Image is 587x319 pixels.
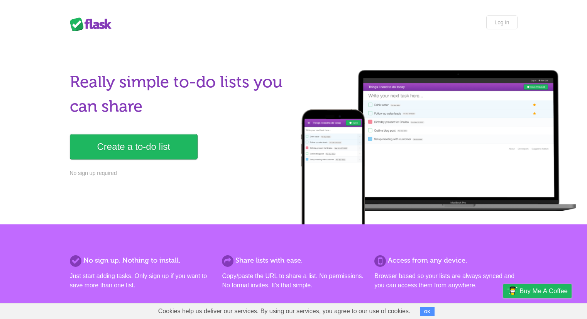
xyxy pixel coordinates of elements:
[70,70,289,119] h1: Really simple to-do lists you can share
[70,255,213,266] h2: No sign up. Nothing to install.
[70,271,213,290] p: Just start adding tasks. Only sign up if you want to save more than one list.
[486,15,517,29] a: Log in
[374,271,517,290] p: Browser based so your lists are always synced and you can access them from anywhere.
[222,271,365,290] p: Copy/paste the URL to share a list. No permissions. No formal invites. It's that simple.
[507,284,518,297] img: Buy me a coffee
[374,255,517,266] h2: Access from any device.
[70,169,289,177] p: No sign up required
[420,307,435,316] button: OK
[151,304,418,319] span: Cookies help us deliver our services. By using our services, you agree to our use of cookies.
[222,255,365,266] h2: Share lists with ease.
[70,17,116,31] div: Flask Lists
[70,134,198,159] a: Create a to-do list
[503,284,572,298] a: Buy me a coffee
[519,284,568,298] span: Buy me a coffee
